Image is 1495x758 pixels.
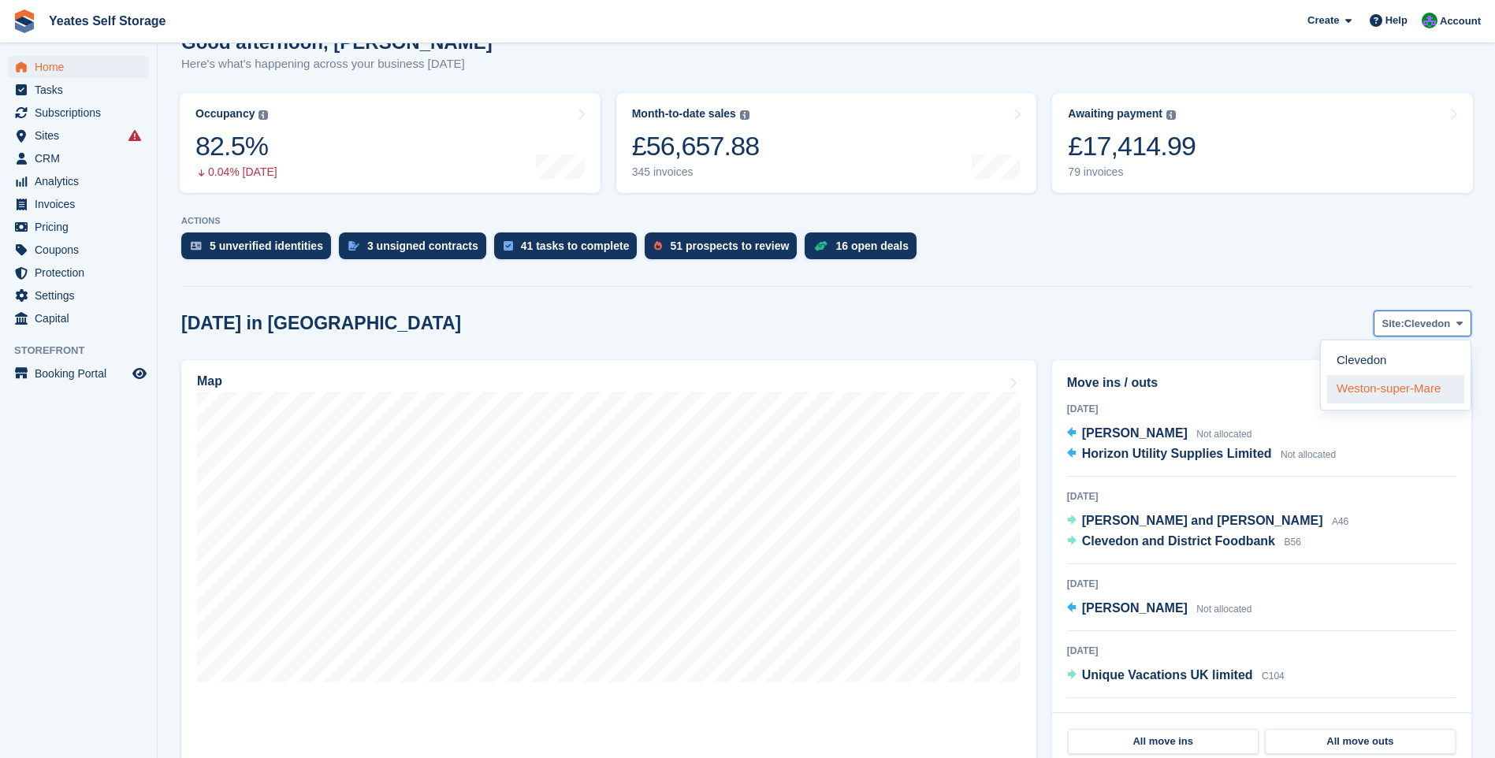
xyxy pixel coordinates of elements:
a: menu [8,193,149,215]
div: £56,657.88 [632,130,760,162]
button: Site: Clevedon [1374,310,1471,336]
div: Occupancy [195,107,255,121]
span: Invoices [35,193,129,215]
div: Awaiting payment [1068,107,1162,121]
i: Smart entry sync failures have occurred [128,129,141,142]
img: prospect-51fa495bee0391a8d652442698ab0144808aea92771e9ea1ae160a38d050c398.svg [654,241,662,251]
span: A46 [1332,516,1348,527]
p: ACTIONS [181,216,1471,226]
a: 16 open deals [805,232,924,267]
a: 5 unverified identities [181,232,339,267]
h2: Map [197,374,222,388]
div: 3 unsigned contracts [367,240,478,252]
span: Subscriptions [35,102,129,124]
div: 41 tasks to complete [521,240,630,252]
span: Clevedon [1404,316,1451,332]
img: icon-info-grey-7440780725fd019a000dd9b08b2336e03edf1995a4989e88bcd33f0948082b44.svg [740,110,749,120]
a: 3 unsigned contracts [339,232,494,267]
div: 345 invoices [632,165,760,179]
a: 51 prospects to review [645,232,805,267]
span: Not allocated [1196,429,1251,440]
a: menu [8,56,149,78]
a: All move ins [1068,729,1259,754]
div: [DATE] [1067,577,1456,591]
img: stora-icon-8386f47178a22dfd0bd8f6a31ec36ba5ce8667c1dd55bd0f319d3a0aa187defe.svg [13,9,36,33]
span: Clevedon and District Foodbank [1082,534,1275,548]
div: 16 open deals [835,240,909,252]
span: Protection [35,262,129,284]
span: Help [1385,13,1408,28]
a: Clevedon [1327,347,1464,375]
img: contract_signature_icon-13c848040528278c33f63329250d36e43548de30e8caae1d1a13099fd9432cc5.svg [348,241,359,251]
span: Home [35,56,129,78]
a: [PERSON_NAME] Not allocated [1067,424,1252,444]
p: Here's what's happening across your business [DATE] [181,55,493,73]
div: 5 unverified identities [210,240,323,252]
a: menu [8,147,149,169]
div: [DATE] [1067,644,1456,658]
a: menu [8,170,149,192]
img: verify_identity-adf6edd0f0f0b5bbfe63781bf79b02c33cf7c696d77639b501bdc392416b5a36.svg [191,241,202,251]
span: Sites [35,124,129,147]
span: B56 [1284,537,1300,548]
span: C104 [1262,671,1285,682]
a: menu [8,216,149,238]
a: Horizon Utility Supplies Limited Not allocated [1067,444,1336,465]
span: Pricing [35,216,129,238]
span: [PERSON_NAME] and [PERSON_NAME] [1082,514,1323,527]
a: menu [8,307,149,329]
h2: Move ins / outs [1067,373,1456,392]
span: Coupons [35,239,129,261]
h2: [DATE] in [GEOGRAPHIC_DATA] [181,313,461,334]
a: menu [8,362,149,385]
img: icon-info-grey-7440780725fd019a000dd9b08b2336e03edf1995a4989e88bcd33f0948082b44.svg [1166,110,1176,120]
a: menu [8,262,149,284]
span: Account [1440,13,1481,29]
span: Site: [1382,316,1404,332]
img: icon-info-grey-7440780725fd019a000dd9b08b2336e03edf1995a4989e88bcd33f0948082b44.svg [258,110,268,120]
span: Capital [35,307,129,329]
a: 41 tasks to complete [494,232,645,267]
a: [PERSON_NAME] Not allocated [1067,599,1252,619]
span: Create [1307,13,1339,28]
span: Tasks [35,79,129,101]
a: Awaiting payment £17,414.99 79 invoices [1052,93,1473,193]
div: Month-to-date sales [632,107,736,121]
div: 79 invoices [1068,165,1196,179]
span: Settings [35,284,129,307]
span: Not allocated [1196,604,1251,615]
div: [DATE] [1067,489,1456,503]
span: Analytics [35,170,129,192]
img: deal-1b604bf984904fb50ccaf53a9ad4b4a5d6e5aea283cecdc64d6e3604feb123c2.svg [814,240,827,251]
a: Preview store [130,364,149,383]
div: 82.5% [195,130,277,162]
a: menu [8,239,149,261]
span: Unique Vacations UK limited [1082,668,1253,682]
span: [PERSON_NAME] [1082,426,1188,440]
a: Occupancy 82.5% 0.04% [DATE] [180,93,601,193]
a: menu [8,124,149,147]
div: 51 prospects to review [670,240,789,252]
div: [DATE] [1067,402,1456,416]
img: Joe [1422,13,1437,28]
a: [PERSON_NAME] and [PERSON_NAME] A46 [1067,511,1349,532]
a: menu [8,284,149,307]
div: £17,414.99 [1068,130,1196,162]
span: Horizon Utility Supplies Limited [1082,447,1272,460]
span: Not allocated [1281,449,1336,460]
a: All move outs [1265,729,1456,754]
div: [DATE] [1067,711,1456,725]
span: Storefront [14,343,157,359]
a: Weston-super-Mare [1327,375,1464,403]
span: [PERSON_NAME] [1082,601,1188,615]
a: Yeates Self Storage [43,8,173,34]
img: task-75834270c22a3079a89374b754ae025e5fb1db73e45f91037f5363f120a921f8.svg [504,241,513,251]
a: Clevedon and District Foodbank B56 [1067,532,1301,552]
span: CRM [35,147,129,169]
a: Unique Vacations UK limited C104 [1067,666,1285,686]
span: Booking Portal [35,362,129,385]
div: 0.04% [DATE] [195,165,277,179]
a: menu [8,79,149,101]
a: Month-to-date sales £56,657.88 345 invoices [616,93,1037,193]
a: menu [8,102,149,124]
